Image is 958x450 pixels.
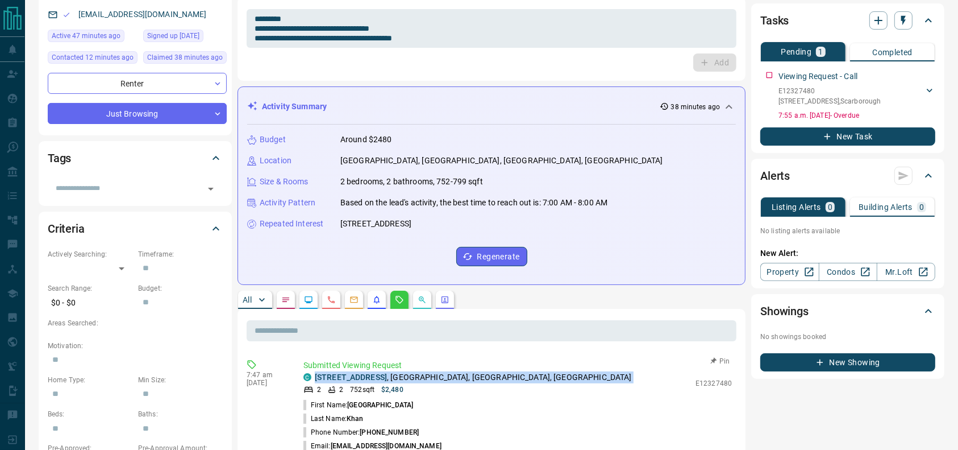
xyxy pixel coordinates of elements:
[138,375,223,385] p: Min Size:
[828,203,832,211] p: 0
[247,96,736,117] div: Activity Summary38 minutes ago
[327,295,336,304] svg: Calls
[52,30,120,42] span: Active 47 minutes ago
[243,296,252,304] p: All
[147,30,199,42] span: Signed up [DATE]
[778,86,881,96] p: E12327480
[304,295,313,304] svg: Lead Browsing Activity
[48,249,132,259] p: Actively Searching:
[260,218,323,230] p: Repeated Interest
[339,385,343,395] p: 2
[778,96,881,106] p: [STREET_ADDRESS] , Scarborough
[340,134,392,146] p: Around $2480
[340,155,663,167] p: [GEOGRAPHIC_DATA], [GEOGRAPHIC_DATA], [GEOGRAPHIC_DATA], [GEOGRAPHIC_DATA]
[315,373,387,382] a: [STREET_ADDRESS]
[340,176,483,188] p: 2 bedrooms, 2 bathrooms, 752-799 sqft
[760,302,809,320] h2: Showings
[138,249,223,259] p: Timeframe:
[303,414,364,424] p: Last Name:
[772,203,821,211] p: Listing Alerts
[778,84,935,109] div: E12327480[STREET_ADDRESS],Scarborough
[138,409,223,419] p: Baths:
[340,197,607,209] p: Based on the lead's activity, the best time to reach out is: 7:00 AM - 8:00 AM
[349,295,359,304] svg: Emails
[818,48,823,56] p: 1
[48,30,138,46] div: Fri Aug 15 2025
[360,428,419,436] span: [PHONE_NUMBER]
[303,427,419,437] p: Phone Number:
[48,51,138,67] div: Fri Aug 15 2025
[703,356,736,366] button: Pin
[317,385,321,395] p: 2
[48,103,227,124] div: Just Browsing
[303,373,311,381] div: condos.ca
[340,218,411,230] p: [STREET_ADDRESS]
[760,167,790,185] h2: Alerts
[260,134,286,146] p: Budget
[260,155,291,167] p: Location
[781,48,812,56] p: Pending
[760,263,819,281] a: Property
[143,30,227,46] div: Thu Apr 24 2025
[778,110,935,121] p: 7:55 a.m. [DATE] - Overdue
[143,51,227,67] div: Fri Aug 15 2025
[331,442,441,450] span: [EMAIL_ADDRESS][DOMAIN_NAME]
[671,102,720,112] p: 38 minutes ago
[48,220,85,238] h2: Criteria
[48,149,71,167] h2: Tags
[260,197,315,209] p: Activity Pattern
[255,14,728,43] textarea: To enrich screen reader interactions, please activate Accessibility in Grammarly extension settings
[760,247,935,259] p: New Alert:
[760,162,935,189] div: Alerts
[303,400,413,410] p: First Name:
[247,371,286,379] p: 7:47 am
[48,283,132,294] p: Search Range:
[203,181,219,197] button: Open
[760,298,935,325] div: Showings
[877,263,935,281] a: Mr.Loft
[303,360,732,371] p: Submitted Viewing Request
[138,283,223,294] p: Budget:
[395,295,404,304] svg: Requests
[52,52,134,63] span: Contacted 12 minutes ago
[456,247,527,266] button: Regenerate
[260,176,309,188] p: Size & Rooms
[48,145,223,172] div: Tags
[760,7,935,34] div: Tasks
[381,385,403,395] p: $2,480
[778,71,857,82] p: Viewing Request - Call
[262,101,327,113] p: Activity Summary
[440,295,449,304] svg: Agent Actions
[315,371,632,383] p: , [GEOGRAPHIC_DATA], [GEOGRAPHIC_DATA], [GEOGRAPHIC_DATA]
[48,318,223,328] p: Areas Searched:
[48,215,223,242] div: Criteria
[147,52,223,63] span: Claimed 38 minutes ago
[372,295,381,304] svg: Listing Alerts
[347,401,413,409] span: [GEOGRAPHIC_DATA]
[695,378,732,389] p: E12327480
[63,11,70,19] svg: Email Valid
[919,203,924,211] p: 0
[48,375,132,385] p: Home Type:
[48,409,132,419] p: Beds:
[760,353,935,371] button: New Showing
[859,203,913,211] p: Building Alerts
[48,294,132,312] p: $0 - $0
[78,10,207,19] a: [EMAIL_ADDRESS][DOMAIN_NAME]
[418,295,427,304] svg: Opportunities
[760,226,935,236] p: No listing alerts available
[760,11,789,30] h2: Tasks
[760,332,935,342] p: No showings booked
[350,385,374,395] p: 752 sqft
[48,73,227,94] div: Renter
[760,127,935,146] button: New Task
[247,379,286,387] p: [DATE]
[819,263,877,281] a: Condos
[347,415,363,423] span: Khan
[872,48,913,56] p: Completed
[48,341,223,351] p: Motivation:
[281,295,290,304] svg: Notes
